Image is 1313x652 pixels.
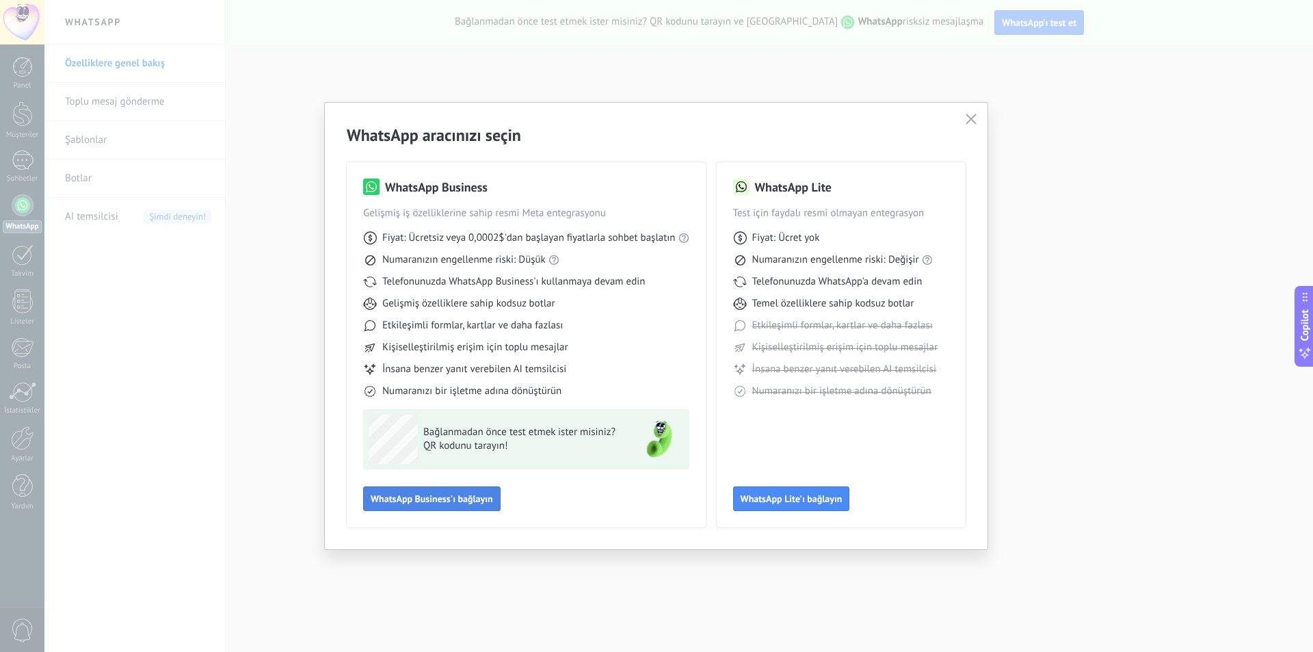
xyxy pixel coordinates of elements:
span: Numaranızın engellenme riski: Düşük [382,253,546,267]
span: Gelişmiş iş özelliklerine sahip resmi Meta entegrasyonu [363,207,689,220]
span: Telefonunuzda WhatsApp Business'ı kullanmaya devam edin [382,275,645,289]
span: Kişiselleştirilmiş erişim için toplu mesajlar [752,341,938,354]
span: WhatsApp Business'ı bağlayın [371,494,493,504]
img: green-phone.png [635,415,684,464]
span: Gelişmiş özelliklere sahip kodsuz botlar [382,297,555,311]
span: Telefonunuzda WhatsApp'a devam edin [752,275,923,289]
span: WhatsApp Lite'ı bağlayın [741,494,843,504]
span: Temel özelliklere sahip kodsuz botlar [752,297,914,311]
span: Fiyat: Ücretsiz veya 0,0002$'dan başlayan fiyatlarla sohbet başlatın [382,231,676,245]
h3: WhatsApp Lite [755,179,832,196]
span: Numaranızı bir işletme adına dönüştürün [382,384,561,398]
h2: WhatsApp aracınızı seçin [347,125,966,146]
h3: WhatsApp Business [385,179,488,196]
span: Numaranızı bir işletme adına dönüştürün [752,384,931,398]
span: Test için faydalı resmi olmayan entegrasyon [733,207,949,220]
span: QR kodunu tarayın! [423,439,623,453]
span: İnsana benzer yanıt verebilen AI temsilcisi [752,363,936,376]
span: Etkileşimli formlar, kartlar ve daha fazlası [382,319,563,332]
button: WhatsApp Business'ı bağlayın [363,486,501,511]
span: Copilot [1298,309,1312,341]
span: Etkileşimli formlar, kartlar ve daha fazlası [752,319,933,332]
span: Fiyat: Ücret yok [752,231,820,245]
button: WhatsApp Lite'ı bağlayın [733,486,850,511]
span: Kişiselleştirilmiş erişim için toplu mesajlar [382,341,568,354]
span: Bağlanmadan önce test etmek ister misiniz? [423,426,623,439]
span: Numaranızın engellenme riski: Değişir [752,253,919,267]
span: İnsana benzer yanıt verebilen AI temsilcisi [382,363,566,376]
